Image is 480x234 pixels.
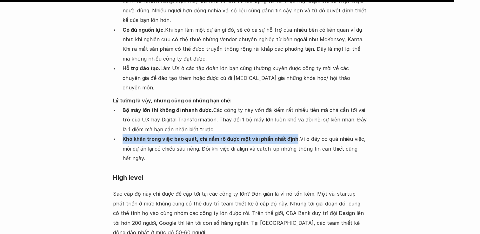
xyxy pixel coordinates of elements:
strong: Có đủ nguồn lực. [123,27,165,33]
p: Các công ty này vốn đã kiếm rất nhiều tiền mà chả cần tới vai trò của UX hay Digital Transformati... [123,105,367,134]
p: Làm UX ở các tập đoàn lớn bạn cũng thường xuyên được công ty mời về các chuyên gia để đào tạo thê... [123,63,367,92]
strong: Lý tưởng là vậy, nhưng cũng có những hạn chế: [113,97,232,104]
strong: Bộ máy lớn thì không đi nhanh được. [123,107,213,113]
p: Khi bạn làm một dự án gì đó, sẽ có cả sự hỗ trợ của nhiều bên có liên quan ví dụ như: khi nghiên ... [123,25,367,64]
h4: High level [113,169,367,186]
strong: Khó khăn trong việc bao quát, chỉ nắm rõ được một vài phần nhất định. [123,136,300,142]
strong: Hỗ trợ đào tạo. [123,65,160,71]
p: Vì ở đây có quá nhiều việc, mỗi dự án lại có chiều sâu riêng. Đôi khi việc đi align và catch-up n... [123,134,367,163]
